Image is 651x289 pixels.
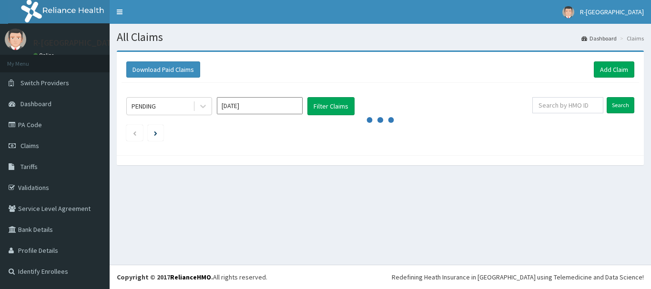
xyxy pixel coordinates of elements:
[110,265,651,289] footer: All rights reserved.
[532,97,603,113] input: Search by HMO ID
[618,34,644,42] li: Claims
[366,106,395,134] svg: audio-loading
[607,97,634,113] input: Search
[5,29,26,50] img: User Image
[20,100,51,108] span: Dashboard
[117,273,213,281] strong: Copyright © 2017 .
[33,52,56,59] a: Online
[20,141,39,150] span: Claims
[217,97,303,114] input: Select Month and Year
[562,6,574,18] img: User Image
[20,79,69,87] span: Switch Providers
[117,31,644,43] h1: All Claims
[154,129,157,137] a: Next page
[580,8,644,16] span: R-[GEOGRAPHIC_DATA]
[581,34,617,42] a: Dashboard
[170,273,211,281] a: RelianceHMO
[132,129,137,137] a: Previous page
[20,162,38,171] span: Tariffs
[132,101,156,111] div: PENDING
[33,39,119,47] p: R-[GEOGRAPHIC_DATA]
[307,97,355,115] button: Filter Claims
[594,61,634,78] a: Add Claim
[392,272,644,282] div: Redefining Heath Insurance in [GEOGRAPHIC_DATA] using Telemedicine and Data Science!
[126,61,200,78] button: Download Paid Claims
